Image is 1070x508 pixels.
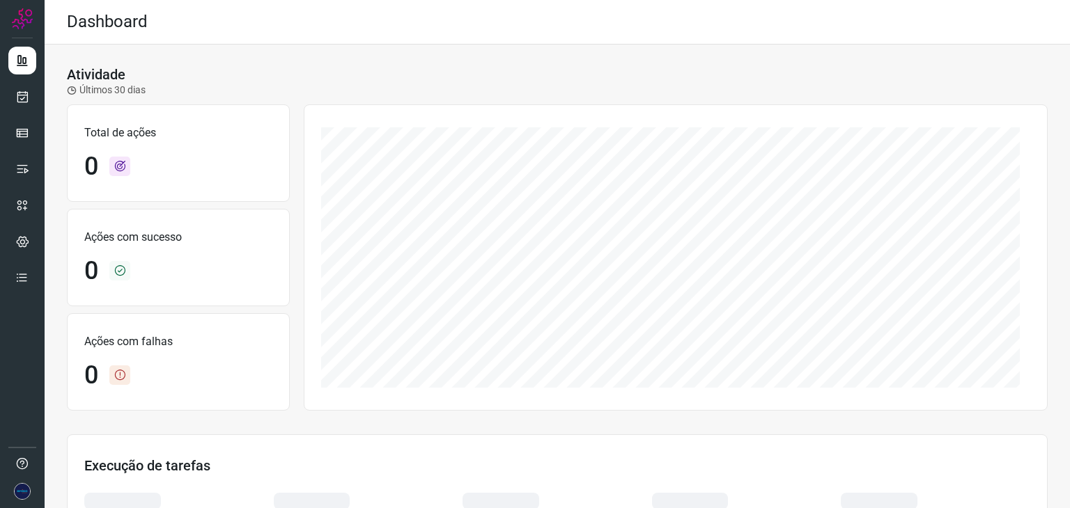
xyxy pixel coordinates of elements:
p: Ações com sucesso [84,229,272,246]
h1: 0 [84,256,98,286]
p: Últimos 30 dias [67,83,146,97]
p: Ações com falhas [84,333,272,350]
h3: Execução de tarefas [84,457,1030,474]
h2: Dashboard [67,12,148,32]
h3: Atividade [67,66,125,83]
h1: 0 [84,152,98,182]
img: Logo [12,8,33,29]
h1: 0 [84,360,98,390]
p: Total de ações [84,125,272,141]
img: 22969f4982dabb06060fe5952c18b817.JPG [14,483,31,500]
